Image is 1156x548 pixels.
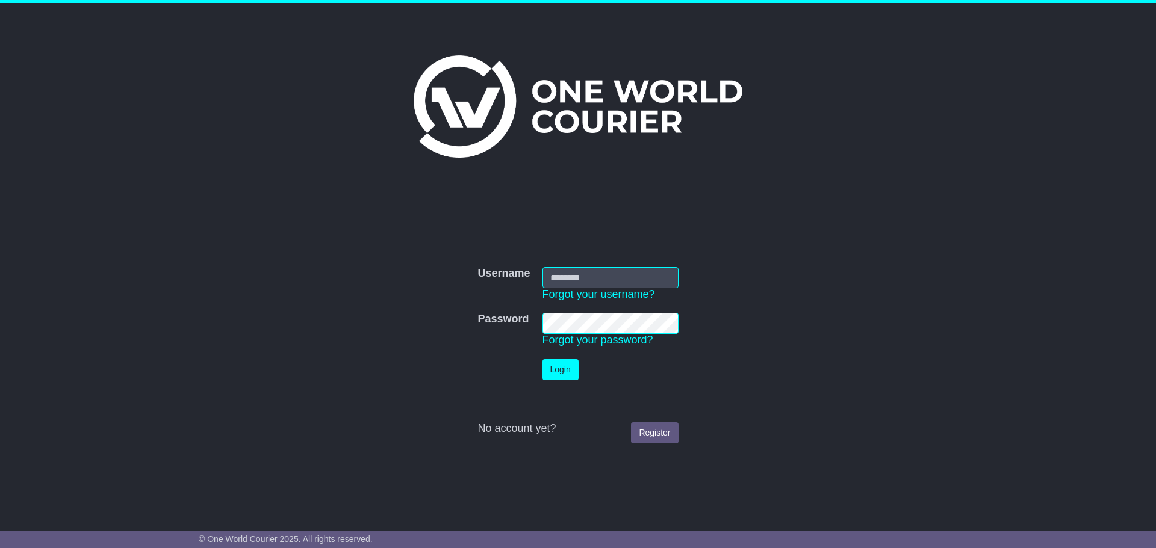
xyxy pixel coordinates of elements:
label: Password [477,313,529,326]
label: Username [477,267,530,280]
span: © One World Courier 2025. All rights reserved. [199,534,373,544]
a: Forgot your password? [542,334,653,346]
img: One World [414,55,742,158]
button: Login [542,359,579,380]
div: No account yet? [477,422,678,436]
a: Register [631,422,678,443]
a: Forgot your username? [542,288,655,300]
